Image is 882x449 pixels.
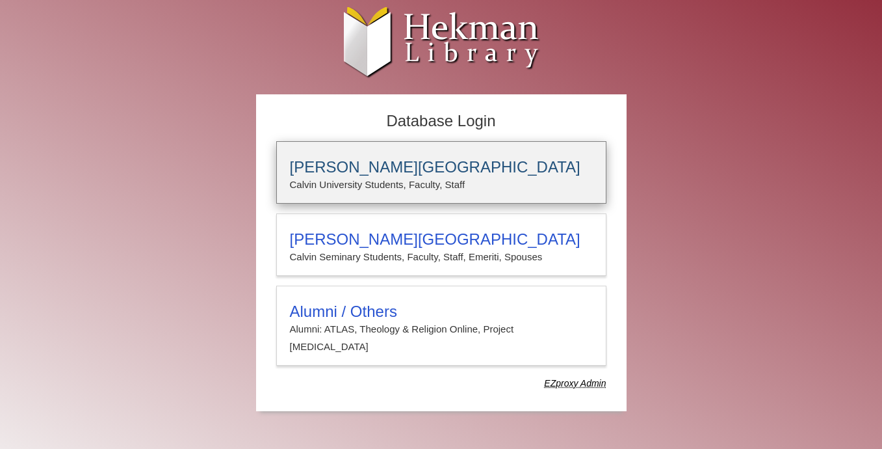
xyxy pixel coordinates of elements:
a: [PERSON_NAME][GEOGRAPHIC_DATA]Calvin University Students, Faculty, Staff [276,141,606,204]
h3: [PERSON_NAME][GEOGRAPHIC_DATA] [290,158,593,176]
p: Calvin University Students, Faculty, Staff [290,176,593,193]
dfn: Use Alumni login [544,378,606,388]
p: Calvin Seminary Students, Faculty, Staff, Emeriti, Spouses [290,249,593,265]
summary: Alumni / OthersAlumni: ATLAS, Theology & Religion Online, Project [MEDICAL_DATA] [290,303,593,355]
h3: [PERSON_NAME][GEOGRAPHIC_DATA] [290,230,593,249]
h3: Alumni / Others [290,303,593,321]
h2: Database Login [270,108,613,135]
a: [PERSON_NAME][GEOGRAPHIC_DATA]Calvin Seminary Students, Faculty, Staff, Emeriti, Spouses [276,213,606,276]
p: Alumni: ATLAS, Theology & Religion Online, Project [MEDICAL_DATA] [290,321,593,355]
